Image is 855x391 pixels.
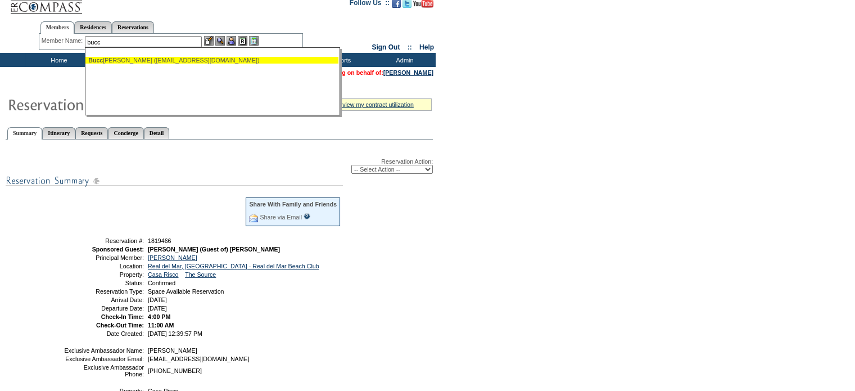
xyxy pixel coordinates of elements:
[148,322,174,329] span: 11:00 AM
[227,36,236,46] img: Impersonate
[372,43,400,51] a: Sign Out
[92,246,144,253] strong: Sponsored Guest:
[305,69,433,76] span: You are acting on behalf of:
[238,36,247,46] img: Reservations
[249,201,337,208] div: Share With Family and Friends
[148,280,175,286] span: Confirmed
[383,69,433,76] a: [PERSON_NAME]
[25,53,90,67] td: Home
[419,43,434,51] a: Help
[64,356,144,362] td: Exclusive Ambassador Email:
[64,271,144,278] td: Property:
[64,280,144,286] td: Status:
[144,127,170,139] a: Detail
[101,313,144,320] strong: Check-In Time:
[64,347,144,354] td: Exclusive Ambassador Name:
[148,246,280,253] span: [PERSON_NAME] (Guest of) [PERSON_NAME]
[148,237,171,244] span: 1819466
[185,271,216,278] a: The Source
[392,2,401,9] a: Become our fan on Facebook
[108,127,143,139] a: Concierge
[7,93,232,115] img: Reservaton Summary
[64,305,144,312] td: Departure Date:
[148,296,167,303] span: [DATE]
[74,21,112,33] a: Residences
[6,158,433,174] div: Reservation Action:
[64,330,144,337] td: Date Created:
[304,213,310,219] input: What is this?
[40,21,75,34] a: Members
[88,57,103,64] span: Bucc
[42,127,75,139] a: Itinerary
[249,36,259,46] img: b_calculator.gif
[148,313,170,320] span: 4:00 PM
[75,127,108,139] a: Requests
[64,296,144,303] td: Arrival Date:
[42,36,85,46] div: Member Name:
[402,2,411,9] a: Follow us on Twitter
[88,57,336,64] div: [PERSON_NAME] ([EMAIL_ADDRESS][DOMAIN_NAME])
[6,174,343,188] img: subTtlResSummary.gif
[408,43,412,51] span: ::
[64,263,144,269] td: Location:
[371,53,436,67] td: Admin
[7,127,42,140] a: Summary
[148,263,319,269] a: Real del Mar, [GEOGRAPHIC_DATA] - Real del Mar Beach Club
[148,288,224,295] span: Space Available Reservation
[64,364,144,377] td: Exclusive Ambassador Phone:
[64,237,144,244] td: Reservation #:
[148,367,202,374] span: [PHONE_NUMBER]
[337,101,414,108] a: » view my contract utilization
[148,330,202,337] span: [DATE] 12:39:57 PM
[204,36,214,46] img: b_edit.gif
[413,2,433,9] a: Subscribe to our YouTube Channel
[215,36,225,46] img: View
[148,347,197,354] span: [PERSON_NAME]
[148,356,250,362] span: [EMAIL_ADDRESS][DOMAIN_NAME]
[96,322,144,329] strong: Check-Out Time:
[64,254,144,261] td: Principal Member:
[148,271,178,278] a: Casa Risco
[148,305,167,312] span: [DATE]
[260,214,302,221] a: Share via Email
[64,288,144,295] td: Reservation Type:
[112,21,154,33] a: Reservations
[148,254,197,261] a: [PERSON_NAME]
